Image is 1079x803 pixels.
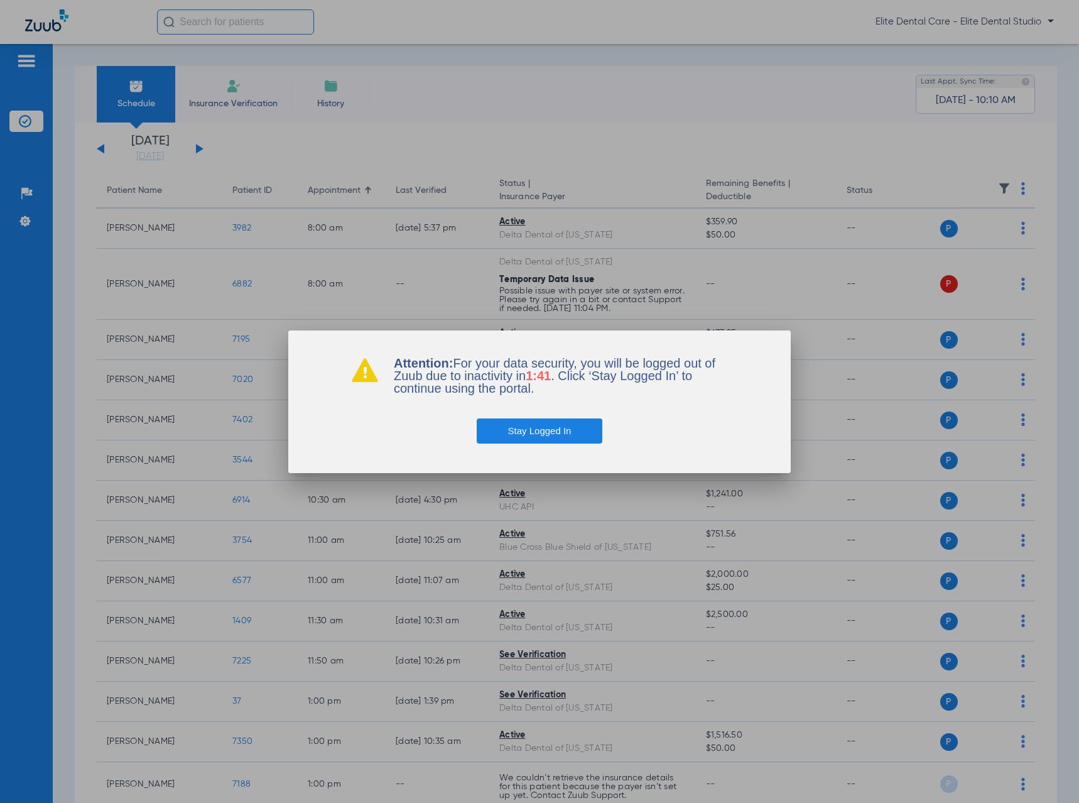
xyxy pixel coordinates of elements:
span: 1:41 [526,369,551,383]
button: Stay Logged In [477,418,603,444]
iframe: Chat Widget [1016,743,1079,803]
img: warning [351,357,379,382]
p: For your data security, you will be logged out of Zuub due to inactivity in . Click ‘Stay Logged ... [394,357,728,395]
b: Attention: [394,356,453,370]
